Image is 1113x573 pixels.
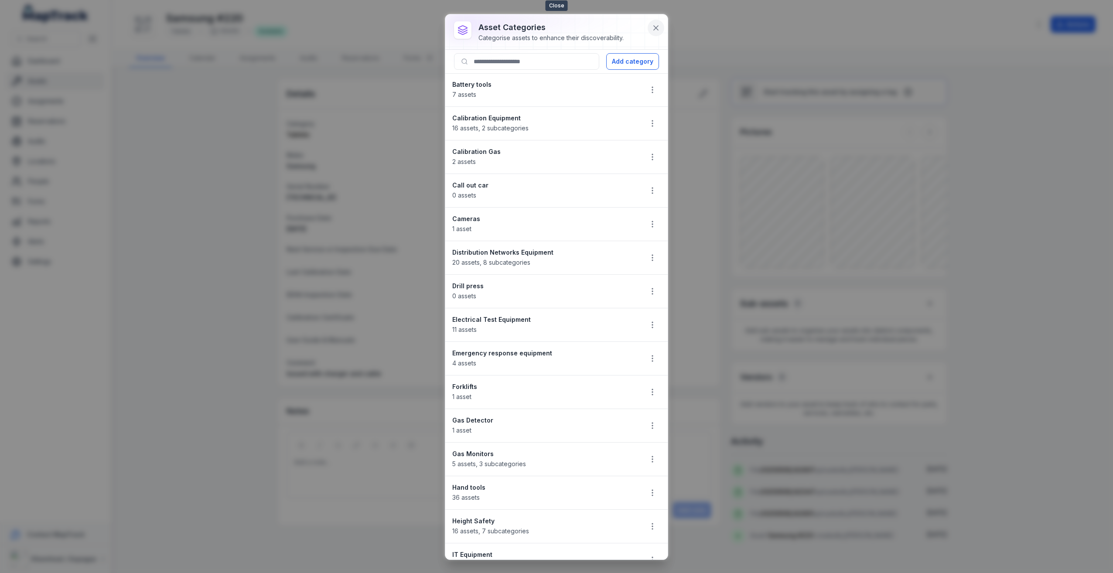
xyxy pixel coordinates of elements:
span: 16 assets , 2 subcategories [452,124,529,132]
strong: Emergency response equipment [452,349,635,358]
strong: IT Equipment [452,550,635,559]
strong: Gas Monitors [452,450,635,458]
span: 1 asset [452,426,471,434]
span: 16 assets , 7 subcategories [452,527,529,535]
strong: Cameras [452,215,635,223]
span: 5 assets , 3 subcategories [452,460,526,467]
span: 4 assets [452,359,476,367]
span: 2 assets [452,158,476,165]
button: Add category [606,53,659,70]
div: Categorise assets to enhance their discoverability. [478,34,624,42]
strong: Drill press [452,282,635,290]
strong: Gas Detector [452,416,635,425]
strong: Calibration Gas [452,147,635,156]
span: 11 assets [452,326,477,333]
span: 1 asset [452,393,471,400]
strong: Battery tools [452,80,635,89]
span: Close [546,0,568,11]
h3: asset categories [478,21,624,34]
strong: Electrical Test Equipment [452,315,635,324]
strong: Call out car [452,181,635,190]
span: 0 assets [452,292,476,300]
span: 0 assets [452,191,476,199]
span: 1 asset [452,225,471,232]
strong: Forklifts [452,382,635,391]
strong: Hand tools [452,483,635,492]
span: 7 assets [452,91,476,98]
strong: Height Safety [452,517,635,525]
strong: Distribution Networks Equipment [452,248,635,257]
span: 20 assets , 8 subcategories [452,259,530,266]
strong: Calibration Equipment [452,114,635,123]
span: 36 assets [452,494,480,501]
